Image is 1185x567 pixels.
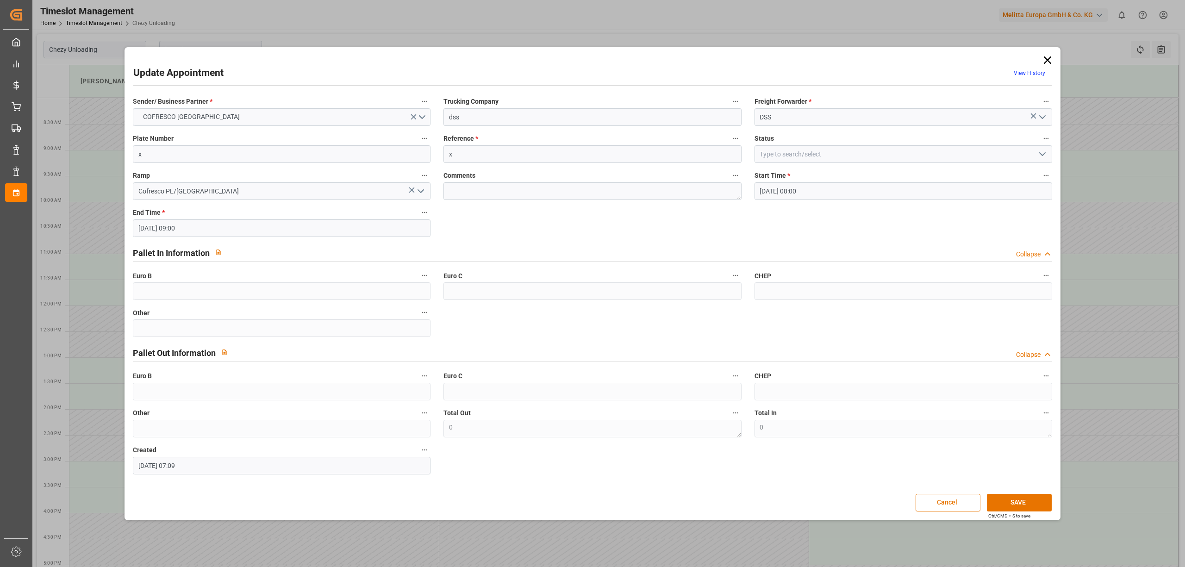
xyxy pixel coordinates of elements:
[755,408,777,418] span: Total In
[210,243,227,261] button: View description
[755,271,771,281] span: CHEP
[443,371,462,381] span: Euro C
[133,208,165,218] span: End Time
[443,420,741,437] textarea: 0
[1040,169,1052,181] button: Start Time *
[730,370,742,382] button: Euro C
[730,132,742,144] button: Reference *
[1040,269,1052,281] button: CHEP
[443,408,471,418] span: Total Out
[418,306,430,318] button: Other
[1035,147,1048,162] button: open menu
[755,420,1052,437] textarea: 0
[730,95,742,107] button: Trucking Company
[755,182,1052,200] input: DD-MM-YYYY HH:MM
[755,371,771,381] span: CHEP
[443,171,475,181] span: Comments
[133,108,430,126] button: open menu
[755,171,790,181] span: Start Time
[133,171,150,181] span: Ramp
[133,308,150,318] span: Other
[418,206,430,218] button: End Time *
[1035,110,1048,125] button: open menu
[730,169,742,181] button: Comments
[730,269,742,281] button: Euro C
[755,145,1052,163] input: Type to search/select
[133,219,430,237] input: DD-MM-YYYY HH:MM
[133,134,174,143] span: Plate Number
[987,494,1052,511] button: SAVE
[418,370,430,382] button: Euro B
[443,97,499,106] span: Trucking Company
[988,512,1030,519] div: Ctrl/CMD + S to save
[1040,95,1052,107] button: Freight Forwarder *
[730,407,742,419] button: Total Out
[133,247,210,259] h2: Pallet In Information
[1016,249,1041,259] div: Collapse
[216,343,233,361] button: View description
[133,347,216,359] h2: Pallet Out Information
[1016,350,1041,360] div: Collapse
[138,112,244,122] span: COFRESCO [GEOGRAPHIC_DATA]
[413,184,427,199] button: open menu
[133,457,430,474] input: DD-MM-YYYY HH:MM
[1040,132,1052,144] button: Status
[133,66,224,81] h2: Update Appointment
[133,408,150,418] span: Other
[755,134,774,143] span: Status
[133,271,152,281] span: Euro B
[916,494,980,511] button: Cancel
[418,95,430,107] button: Sender/ Business Partner *
[1014,70,1045,76] a: View History
[133,182,430,200] input: Type to search/select
[755,97,811,106] span: Freight Forwarder
[418,269,430,281] button: Euro B
[133,97,212,106] span: Sender/ Business Partner
[443,271,462,281] span: Euro C
[443,134,478,143] span: Reference
[133,445,156,455] span: Created
[418,444,430,456] button: Created
[418,407,430,419] button: Other
[418,132,430,144] button: Plate Number
[418,169,430,181] button: Ramp
[1040,370,1052,382] button: CHEP
[133,371,152,381] span: Euro B
[1040,407,1052,419] button: Total In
